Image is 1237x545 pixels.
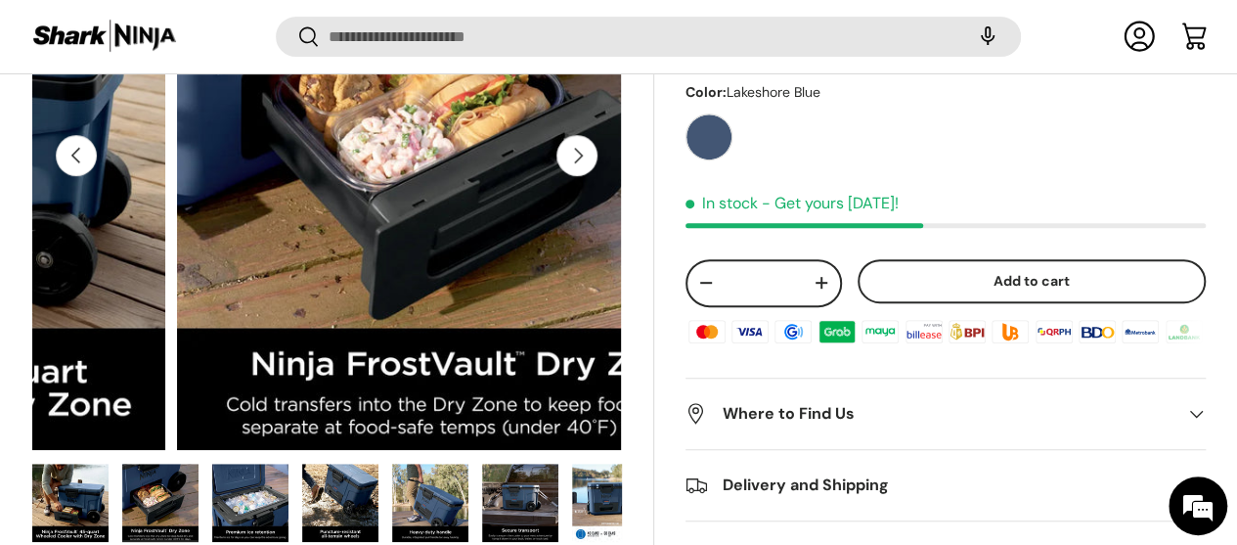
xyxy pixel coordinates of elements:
[816,316,859,345] img: grabpay
[102,110,329,135] div: Leave a message
[902,316,945,345] img: billease
[321,10,368,57] div: Minimize live chat window
[956,16,1019,59] speech-search-button: Search by voice
[729,316,772,345] img: visa
[1033,316,1076,345] img: qrph
[946,316,989,345] img: bpi
[858,259,1206,303] button: Add to cart
[31,18,178,56] img: Shark Ninja Philippines
[122,464,199,542] img: Ninja FrostVault™ 45qt Wheeled Cooler
[685,316,729,345] img: master
[989,316,1032,345] img: ubp
[41,154,341,351] span: We are offline. Please leave us a message.
[1163,316,1206,345] img: landbank
[727,83,820,101] span: Lakeshore Blue
[859,316,902,345] img: maya
[1119,316,1162,345] img: metrobank
[685,82,820,103] legend: Color:
[302,464,378,542] img: Ninja FrostVault™ 45qt Wheeled Cooler
[482,464,558,542] img: Ninja FrostVault™ 45qt Wheeled Cooler
[685,450,1206,521] summary: Delivery and Shipping
[685,379,1206,449] summary: Where to Find Us
[10,348,373,417] textarea: Type your message and click 'Submit'
[572,464,648,542] img: Ninja FrostVault™ 45qt Wheeled Cooler
[1076,316,1119,345] img: bdo
[685,402,1174,426] h2: Where to Find Us
[392,464,468,542] img: Ninja FrostVault™ 45qt Wheeled Cooler
[685,474,1174,497] h2: Delivery and Shipping
[685,193,758,213] span: In stock
[212,464,288,542] img: Ninja FrostVault™ 45qt Wheeled Cooler
[762,193,899,213] p: - Get yours [DATE]!
[772,316,815,345] img: gcash
[287,417,355,443] em: Submit
[32,464,109,542] img: Ninja FrostVault™ 45qt Wheeled Cooler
